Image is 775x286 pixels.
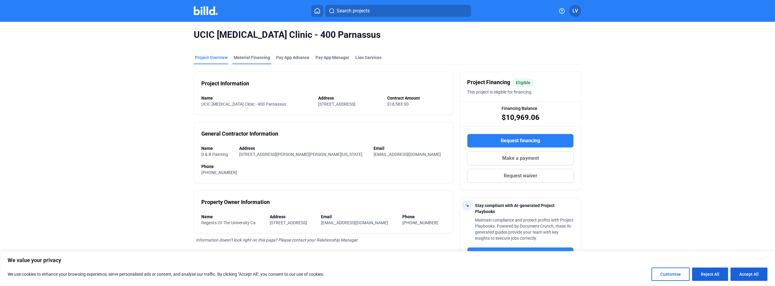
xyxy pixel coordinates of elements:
span: This project is eligible for financing. [467,90,533,94]
span: Information doesn’t look right on this page? Please contact your Relationship Manager. [196,238,358,242]
div: Property Owner Information [201,198,270,206]
div: Email [374,145,446,151]
span: UCIC [MEDICAL_DATA] Clinic - 400 Parnassus [201,102,286,107]
mat-chip: Eligible [513,79,534,86]
div: Name [201,145,233,151]
span: $10,969.06 [502,113,539,122]
span: [STREET_ADDRESS][PERSON_NAME][PERSON_NAME][US_STATE] [239,152,362,157]
button: Request financing [467,134,574,148]
div: Address [318,95,381,101]
div: Contract Amount [387,95,446,101]
button: Search projects [325,5,471,17]
button: Customise [651,268,690,281]
span: Pay App Manager [315,54,349,61]
span: [STREET_ADDRESS] [270,220,307,225]
span: Financing Balance [502,105,537,111]
div: Pay App Advance [276,54,309,61]
span: Search projects [337,7,370,15]
div: Phone [402,214,446,220]
div: Lien Services [355,54,381,61]
div: Project Overview [195,54,228,61]
span: UCIC [MEDICAL_DATA] Clinic - 400 Parnassus [194,29,581,41]
p: We value your privacy [8,257,767,264]
span: D & B Painting [201,152,228,157]
button: Make a payment [467,151,574,165]
div: Phone [201,163,446,169]
div: Address [270,214,315,220]
div: Name [201,95,312,101]
button: Accept All [730,268,767,281]
span: [PHONE_NUMBER] [201,170,237,175]
span: Request financing [501,137,540,144]
span: Get your Project Playbook [492,251,549,258]
div: Address [239,145,368,151]
span: Request waiver [504,172,537,179]
div: Email [321,214,396,220]
div: Material Financing [234,54,270,61]
span: [EMAIL_ADDRESS][DOMAIN_NAME] [321,220,388,225]
span: Regents Of The University Ca [201,220,256,225]
div: Project Information [201,79,249,88]
span: Stay compliant with AI-generated Project Playbooks [475,203,555,214]
span: Maintain compliance and protect profits with Project Playbooks. Powered by Document Crunch, these... [475,218,573,241]
button: Reject All [692,268,728,281]
div: General Contractor Information [201,130,278,138]
span: [PHONE_NUMBER] [402,220,438,225]
img: Billd Company Logo [194,6,218,15]
span: Make a payment [502,155,539,162]
span: $18,583.00 [387,102,409,107]
button: Get your Project Playbook [467,247,574,261]
button: LV [569,5,581,17]
p: We use cookies to enhance your browsing experience, serve personalised ads or content, and analys... [8,271,324,278]
span: [EMAIL_ADDRESS][DOMAIN_NAME] [374,152,441,157]
span: LV [572,7,578,15]
span: [STREET_ADDRESS] [318,102,355,107]
span: Project Financing [467,78,510,87]
div: Name [201,214,264,220]
button: Request waiver [467,169,574,183]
